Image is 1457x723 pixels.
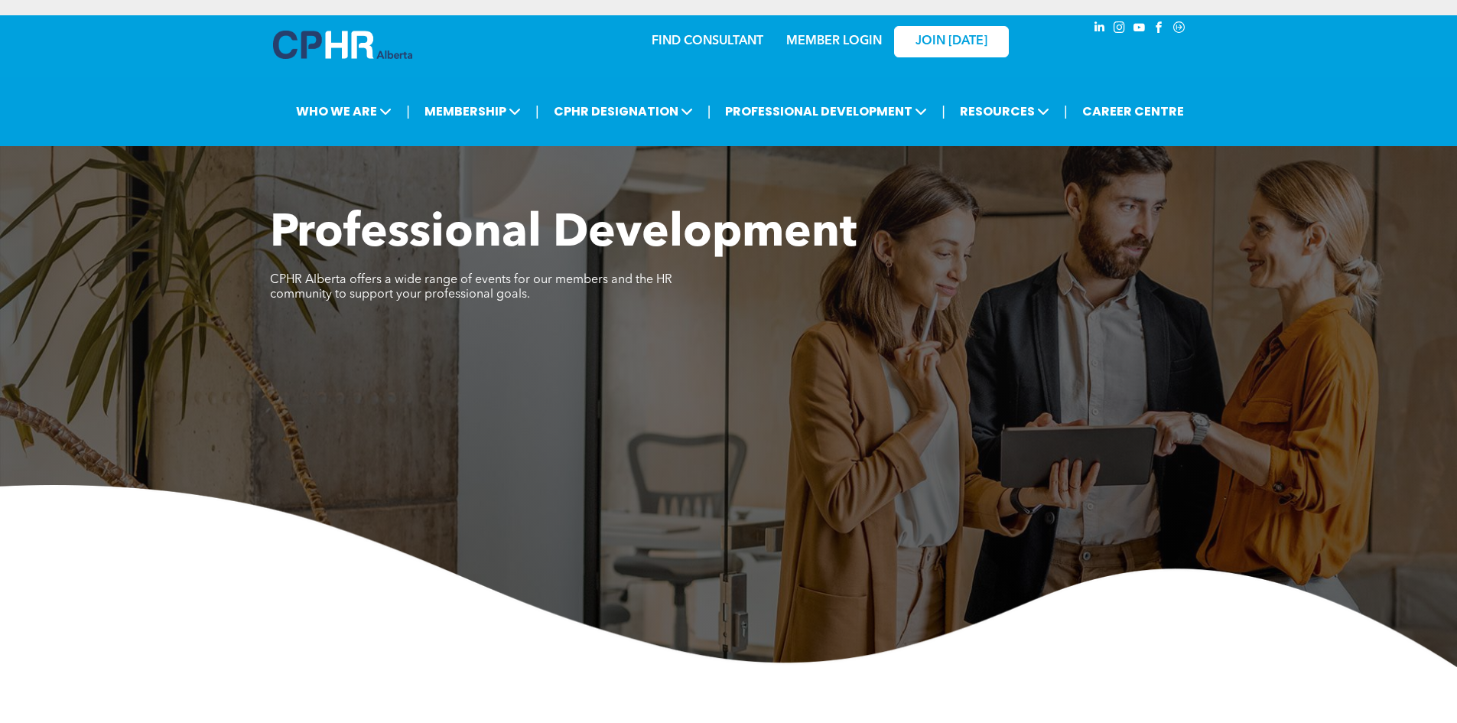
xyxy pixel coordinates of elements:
[1078,97,1189,125] a: CAREER CENTRE
[955,97,1054,125] span: RESOURCES
[549,97,698,125] span: CPHR DESIGNATION
[1151,19,1168,40] a: facebook
[535,96,539,127] li: |
[270,211,857,257] span: Professional Development
[420,97,525,125] span: MEMBERSHIP
[270,274,672,301] span: CPHR Alberta offers a wide range of events for our members and the HR community to support your p...
[652,35,763,47] a: FIND CONSULTANT
[942,96,945,127] li: |
[1091,19,1108,40] a: linkedin
[273,31,412,59] img: A blue and white logo for cp alberta
[1064,96,1068,127] li: |
[1131,19,1148,40] a: youtube
[406,96,410,127] li: |
[720,97,932,125] span: PROFESSIONAL DEVELOPMENT
[916,34,987,49] span: JOIN [DATE]
[1111,19,1128,40] a: instagram
[786,35,882,47] a: MEMBER LOGIN
[707,96,711,127] li: |
[291,97,396,125] span: WHO WE ARE
[894,26,1009,57] a: JOIN [DATE]
[1171,19,1188,40] a: Social network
